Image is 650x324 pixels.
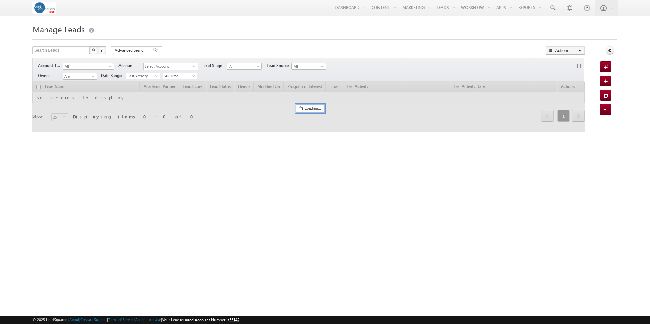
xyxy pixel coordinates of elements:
[118,63,143,69] span: Account
[292,63,324,69] span: All
[163,73,195,79] span: All Time
[227,63,260,69] span: All
[69,317,79,322] a: About
[63,63,110,69] span: All
[546,46,585,55] button: Actions
[163,73,197,79] a: All Time
[229,317,239,322] span: 55142
[38,63,63,69] span: Account Type
[143,63,198,70] div: Select Account
[135,317,161,322] a: Acceptable Use
[267,63,291,69] span: Lead Source
[202,63,227,69] span: Lead Stage
[144,63,192,70] span: Select Account
[108,317,134,322] a: Terms of Service
[63,73,97,80] input: Type to Search
[32,317,239,323] span: © 2025 LeadSquared | | | | |
[32,24,85,34] span: Manage Leads
[291,63,326,70] a: All
[32,2,56,14] img: Custom Logo
[80,317,107,322] a: Contact Support
[192,65,198,68] span: select
[101,47,104,53] span: ?
[88,73,96,80] a: Show All Items
[92,48,95,52] img: Search
[227,63,262,70] a: All
[101,73,126,79] span: Date Range
[115,47,148,53] span: Advanced Search
[296,104,325,113] div: Loading...
[126,73,158,79] span: Last Activity
[98,46,106,54] button: ?
[126,73,160,79] a: Last Activity
[162,317,239,322] span: Your Leadsquared Account Number is
[63,63,114,70] a: All
[38,73,63,79] span: Owner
